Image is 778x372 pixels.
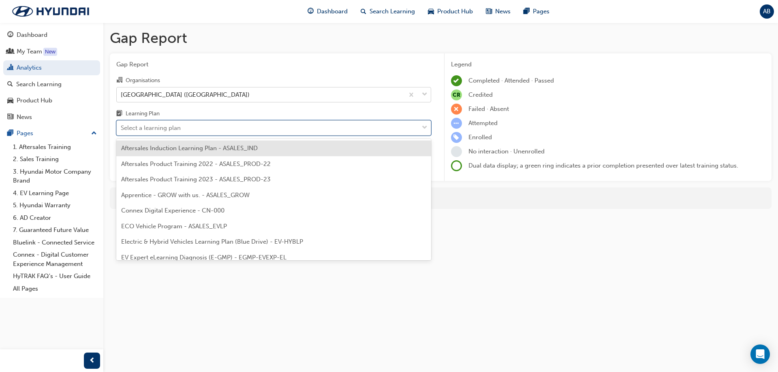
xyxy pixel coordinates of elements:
div: Tooltip anchor [43,48,57,56]
span: Attempted [468,119,498,127]
div: For more in-depth analysis and data download, go to [116,193,765,203]
span: Aftersales Product Training 2023 - ASALES_PROD-23 [121,176,271,183]
a: Analytics [3,60,100,75]
div: Select a learning plan [121,123,181,133]
span: Completed · Attended · Passed [468,77,554,84]
span: EV Expert eLearning Diagnosis (E-GMP) - EGMP-EVEXP-EL [121,254,286,261]
span: Pages [533,7,549,16]
a: All Pages [10,283,100,295]
button: Pages [3,126,100,141]
a: Dashboard [3,28,100,43]
span: people-icon [7,48,13,55]
span: learningRecordVerb_NONE-icon [451,146,462,157]
a: 2. Sales Training [10,153,100,166]
a: 5. Hyundai Warranty [10,199,100,212]
span: learningRecordVerb_COMPLETE-icon [451,75,462,86]
a: Bluelink - Connected Service [10,236,100,249]
span: down-icon [422,123,427,133]
span: Dual data display; a green ring indicates a prior completion presented over latest training status. [468,162,738,169]
span: learningRecordVerb_ENROLL-icon [451,132,462,143]
span: pages-icon [7,130,13,137]
span: guage-icon [308,6,314,17]
span: chart-icon [7,64,13,72]
span: News [495,7,511,16]
span: No interaction · Unenrolled [468,148,545,155]
span: down-icon [422,89,427,100]
div: Open Intercom Messenger [750,344,770,364]
span: learningRecordVerb_FAIL-icon [451,104,462,115]
a: My Team [3,44,100,59]
a: 1. Aftersales Training [10,141,100,153]
span: Search Learning [370,7,415,16]
button: AB [760,4,774,19]
span: prev-icon [89,356,95,366]
div: Legend [451,60,765,69]
a: Search Learning [3,77,100,92]
div: Learning Plan [126,110,160,118]
span: guage-icon [7,32,13,39]
span: AB [763,7,771,16]
h1: Gap Report [110,29,772,47]
span: Aftersales Product Training 2022 - ASALES_PROD-22 [121,160,271,168]
span: Enrolled [468,134,492,141]
a: 3. Hyundai Motor Company Brand [10,166,100,187]
a: 4. EV Learning Page [10,187,100,200]
a: pages-iconPages [517,3,556,20]
span: Product Hub [437,7,473,16]
div: Product Hub [17,96,52,105]
span: search-icon [7,81,13,88]
span: Credited [468,91,493,98]
a: HyTRAK FAQ's - User Guide [10,270,100,283]
span: Apprentice - GROW with us. - ASALES_GROW [121,191,250,199]
a: car-iconProduct Hub [421,3,479,20]
span: ECO Vehicle Program - ASALES_EVLP [121,223,227,230]
span: search-icon [361,6,366,17]
span: learningRecordVerb_ATTEMPT-icon [451,118,462,129]
div: Organisations [126,77,160,85]
div: News [17,113,32,122]
a: Connex - Digital Customer Experience Management [10,249,100,270]
span: news-icon [7,114,13,121]
span: learningplan-icon [116,111,122,118]
span: Gap Report [116,60,431,69]
a: 6. AD Creator [10,212,100,224]
div: Search Learning [16,80,62,89]
a: search-iconSearch Learning [354,3,421,20]
span: Connex Digital Experience - CN-000 [121,207,224,214]
span: car-icon [428,6,434,17]
span: null-icon [451,89,462,100]
a: news-iconNews [479,3,517,20]
button: DashboardMy TeamAnalyticsSearch LearningProduct HubNews [3,26,100,126]
img: Trak [4,3,97,20]
div: Pages [17,129,33,138]
span: pages-icon [524,6,530,17]
span: Electric & Hybrid Vehicles Learning Plan (Blue Drive) - EV-HYBLP [121,238,303,245]
span: organisation-icon [116,77,122,84]
a: News [3,110,100,125]
span: Failed · Absent [468,105,509,113]
div: My Team [17,47,42,56]
div: [GEOGRAPHIC_DATA] ([GEOGRAPHIC_DATA]) [121,90,250,99]
span: Dashboard [317,7,348,16]
a: guage-iconDashboard [301,3,354,20]
div: Dashboard [17,30,47,40]
span: car-icon [7,97,13,104]
a: 7. Guaranteed Future Value [10,224,100,236]
span: up-icon [91,128,97,139]
span: Aftersales Induction Learning Plan - ASALES_IND [121,145,258,152]
a: Product Hub [3,93,100,108]
span: news-icon [486,6,492,17]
